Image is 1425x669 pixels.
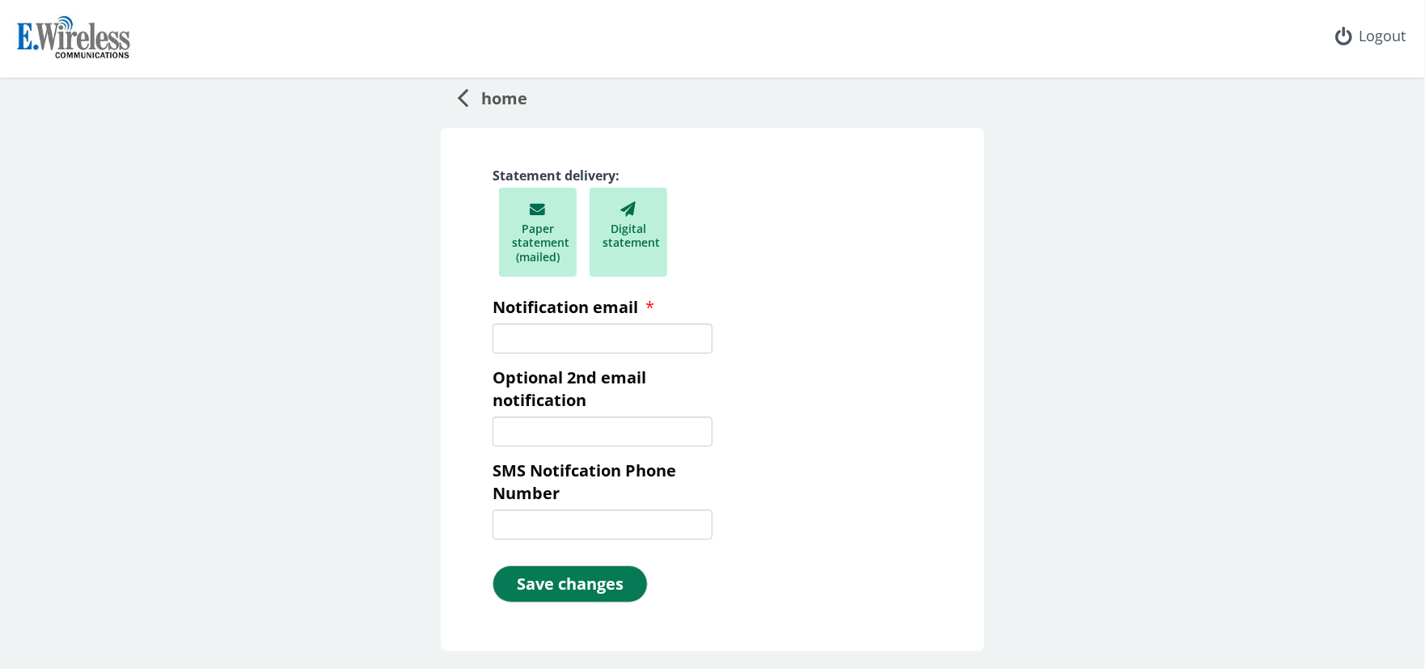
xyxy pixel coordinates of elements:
button: Save changes [493,565,648,603]
span: Optional 2nd email notification [493,366,646,412]
span: SMS Notifcation Phone Number [493,459,676,505]
span: Notification email [493,296,638,318]
div: Digital statement [590,188,667,277]
span: Statement delivery: [493,167,626,184]
div: Paper statement (mailed) [499,188,577,277]
span: home [468,81,527,111]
